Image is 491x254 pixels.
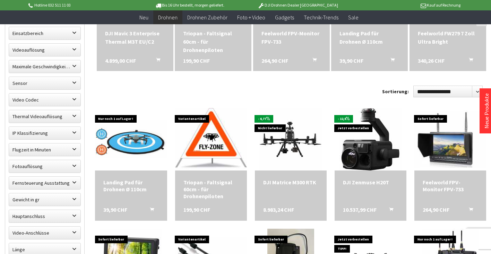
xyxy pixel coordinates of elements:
div: DJI Zenmuse H20T [343,179,398,186]
a: Technik-Trends [299,10,343,25]
a: Landing Pad für Drohnen Ø 110cm 39,90 CHF In den Warenkorb [103,179,158,193]
div: Feelworld FPV-Monitor FPV-733 [423,179,478,193]
span: Sale [348,14,359,21]
span: 340,26 CHF [418,56,445,65]
div: DJI Matrice M300 RTK [263,179,318,186]
p: Hotline 032 511 11 03 [27,1,135,9]
a: Neue Produkte [483,93,490,129]
button: In den Warenkorb [148,56,164,65]
a: Landing Pad für Drohnen Ø 110cm 39,90 CHF In den Warenkorb [339,29,399,46]
label: IP Klassifizierung [9,127,80,139]
a: Feelworld FPV-Monitor FPV-733 264,90 CHF In den Warenkorb [261,29,321,46]
span: 39,90 CHF [103,206,127,213]
span: 199,90 CHF [183,56,210,65]
div: Feelworld FPV-Monitor FPV-733 [261,29,321,46]
a: DJI Matrice M300 RTK 8.983,24 CHF [263,179,318,186]
span: Gadgets [275,14,294,21]
label: Flugzeit in Minuten [9,143,80,156]
img: DJI Zenmuse H20T [339,108,402,170]
a: Drohnen [153,10,182,25]
span: Foto + Video [237,14,265,21]
span: Technik-Trends [304,14,338,21]
button: In den Warenkorb [460,56,477,65]
div: Landing Pad für Drohnen Ø 110cm [339,29,399,46]
label: Video Codec [9,94,80,106]
span: 4.899,00 CHF [105,56,136,65]
label: Einsatzbereich [9,27,80,40]
a: Neu [135,10,153,25]
span: Drohnen [158,14,178,21]
span: 39,90 CHF [339,56,363,65]
span: Neu [139,14,148,21]
img: Landing Pad für Drohnen Ø 110cm [95,120,167,158]
a: Triopan - Faltsignal 60cm - für Drohnenpiloten 199,90 CHF [183,29,243,54]
img: Feelworld FPV-Monitor FPV-733 [414,111,486,168]
span: 8.983,24 CHF [263,206,294,213]
a: Foto + Video [232,10,270,25]
span: 264,90 CHF [423,206,449,213]
p: DJI Drohnen Dealer [GEOGRAPHIC_DATA] [244,1,352,9]
button: In den Warenkorb [382,56,399,65]
a: Drohnen Zubehör [182,10,232,25]
span: Drohnen Zubehör [187,14,227,21]
label: Fernsteuerung Ausstattung [9,177,80,189]
button: In den Warenkorb [141,206,158,215]
label: Thermal Videoauflösung [9,110,80,123]
img: DJI Matrice M300 RTK [259,108,322,170]
p: Bis 16 Uhr bestellt, morgen geliefert. [135,1,243,9]
label: Video-Anschlüsse [9,227,80,239]
a: DJI Mavic 3 Enterprise Thermal M3T EU/C2 4.899,00 CHF In den Warenkorb [105,29,165,46]
a: Gadgets [270,10,299,25]
a: DJI Zenmuse H20T 10.537,99 CHF In den Warenkorb [343,179,398,186]
button: In den Warenkorb [304,56,321,65]
label: Videoauflösung [9,44,80,56]
div: DJI Mavic 3 Enterprise Thermal M3T EU/C2 [105,29,165,46]
span: 199,90 CHF [183,206,210,213]
a: Feelworld FPV-Monitor FPV-733 264,90 CHF In den Warenkorb [423,179,478,193]
div: Triopan - Faltsignal 60cm - für Drohnenpiloten [183,29,243,54]
span: 264,90 CHF [261,56,288,65]
button: In den Warenkorb [460,206,477,215]
img: Triopan - Faltsignal 60cm - für Drohnenpiloten [175,108,247,170]
span: 10.537,99 CHF [343,206,377,213]
label: Sensor [9,77,80,89]
label: Gewicht in gr [9,193,80,206]
button: In den Warenkorb [381,206,397,215]
label: Maximale Geschwindigkeit in km/h [9,60,80,73]
a: Sale [343,10,363,25]
label: Fotoauflösung [9,160,80,173]
label: Sortierung: [382,86,409,97]
a: Feelworld FW279 7 Zoll Ultra Bright 340,26 CHF In den Warenkorb [418,29,478,46]
label: Hauptanschluss [9,210,80,222]
a: Triopan - Faltsignal 60cm - für Drohnenpiloten 199,90 CHF [183,179,239,200]
div: Triopan - Faltsignal 60cm - für Drohnenpiloten [183,179,239,200]
div: Landing Pad für Drohnen Ø 110cm [103,179,158,193]
p: Kauf auf Rechnung [352,1,460,9]
div: Feelworld FW279 7 Zoll Ultra Bright [418,29,478,46]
